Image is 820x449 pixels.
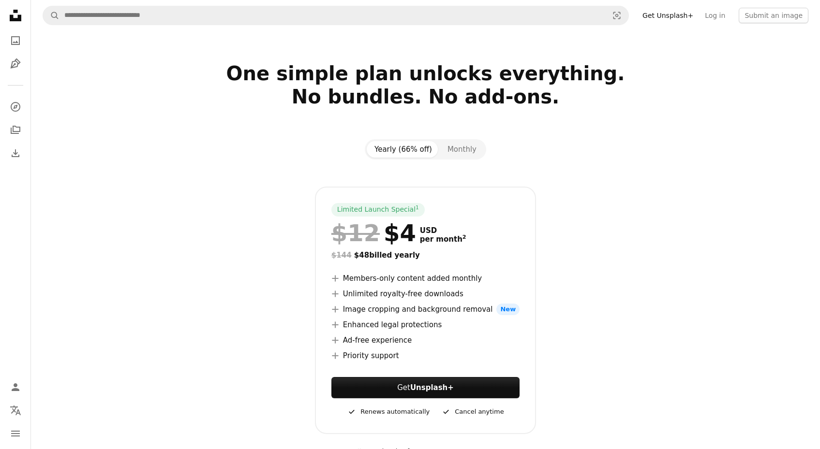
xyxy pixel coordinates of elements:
[331,377,520,398] button: GetUnsplash+
[331,251,352,260] span: $144
[6,424,25,443] button: Menu
[637,8,699,23] a: Get Unsplash+
[496,304,520,315] span: New
[331,203,425,217] div: Limited Launch Special
[441,406,504,418] div: Cancel anytime
[114,62,737,131] h2: One simple plan unlocks everything. No bundles. No add-ons.
[6,54,25,73] a: Illustrations
[6,144,25,163] a: Download History
[43,6,629,25] form: Find visuals sitewide
[6,377,25,397] a: Log in / Sign up
[440,141,484,158] button: Monthly
[739,8,808,23] button: Submit an image
[414,205,421,215] a: 1
[6,31,25,50] a: Photos
[420,235,466,244] span: per month
[331,334,520,346] li: Ad-free experience
[347,406,430,418] div: Renews automatically
[699,8,731,23] a: Log in
[605,6,628,25] button: Visual search
[462,234,466,240] sup: 2
[420,226,466,235] span: USD
[331,319,520,331] li: Enhanced legal protections
[331,350,520,362] li: Priority support
[331,220,416,246] div: $4
[331,273,520,284] li: Members-only content added monthly
[6,120,25,140] a: Collections
[367,141,440,158] button: Yearly (66% off)
[331,220,380,246] span: $12
[410,383,454,392] strong: Unsplash+
[331,288,520,300] li: Unlimited royalty-free downloads
[331,304,520,315] li: Image cropping and background removal
[416,204,419,210] sup: 1
[6,6,25,27] a: Home — Unsplash
[43,6,60,25] button: Search Unsplash
[6,97,25,116] a: Explore
[6,401,25,420] button: Language
[331,249,520,261] div: $48 billed yearly
[461,235,468,244] a: 2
